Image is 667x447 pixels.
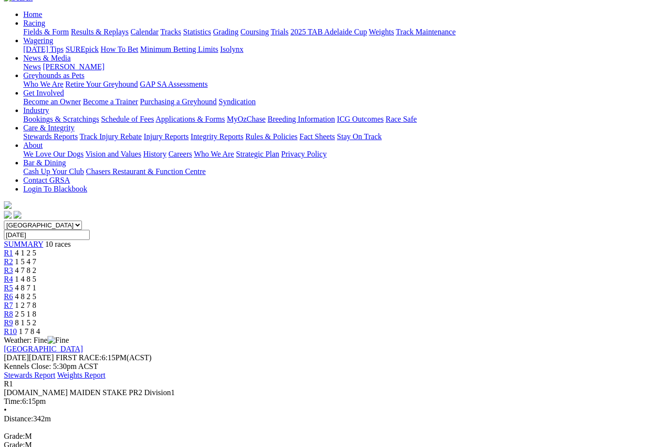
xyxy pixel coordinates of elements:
[4,284,13,292] a: R5
[85,150,141,158] a: Vision and Values
[15,275,36,283] span: 1 4 8 5
[281,150,327,158] a: Privacy Policy
[79,132,142,141] a: Track Injury Rebate
[23,115,663,124] div: Industry
[101,115,154,123] a: Schedule of Fees
[23,115,99,123] a: Bookings & Scratchings
[143,132,189,141] a: Injury Reports
[23,36,53,45] a: Wagering
[194,150,234,158] a: Who We Are
[130,28,159,36] a: Calendar
[48,336,69,345] img: Fine
[83,97,138,106] a: Become a Trainer
[65,45,98,53] a: SUREpick
[23,141,43,149] a: About
[140,80,208,88] a: GAP SA Assessments
[15,284,36,292] span: 4 8 7 1
[45,240,71,248] span: 10 races
[23,150,83,158] a: We Love Our Dogs
[19,327,40,335] span: 1 7 8 4
[4,319,13,327] a: R9
[56,353,152,362] span: 6:15PM(ACST)
[23,150,663,159] div: About
[220,45,243,53] a: Isolynx
[23,19,45,27] a: Racing
[227,115,266,123] a: MyOzChase
[4,432,663,441] div: M
[268,115,335,123] a: Breeding Information
[23,54,71,62] a: News & Media
[4,257,13,266] a: R2
[4,353,29,362] span: [DATE]
[270,28,288,36] a: Trials
[4,301,13,309] span: R7
[23,89,64,97] a: Get Involved
[140,97,217,106] a: Purchasing a Greyhound
[300,132,335,141] a: Fact Sheets
[4,201,12,209] img: logo-grsa-white.png
[23,63,41,71] a: News
[4,230,90,240] input: Select date
[4,406,7,414] span: •
[4,240,43,248] span: SUMMARY
[23,28,69,36] a: Fields & Form
[23,45,64,53] a: [DATE] Tips
[219,97,255,106] a: Syndication
[369,28,394,36] a: Weights
[4,353,54,362] span: [DATE]
[396,28,456,36] a: Track Maintenance
[156,115,225,123] a: Applications & Forms
[191,132,243,141] a: Integrity Reports
[4,310,13,318] a: R8
[236,150,279,158] a: Strategic Plan
[168,150,192,158] a: Careers
[23,80,64,88] a: Who We Are
[71,28,128,36] a: Results & Replays
[23,185,87,193] a: Login To Blackbook
[15,301,36,309] span: 1 2 7 8
[213,28,238,36] a: Grading
[23,10,42,18] a: Home
[23,167,663,176] div: Bar & Dining
[23,28,663,36] div: Racing
[245,132,298,141] a: Rules & Policies
[4,380,13,388] span: R1
[4,292,13,301] a: R6
[4,415,663,423] div: 342m
[43,63,104,71] a: [PERSON_NAME]
[4,275,13,283] a: R4
[23,71,84,80] a: Greyhounds as Pets
[4,249,13,257] a: R1
[101,45,139,53] a: How To Bet
[4,397,22,405] span: Time:
[14,211,21,219] img: twitter.svg
[23,132,663,141] div: Care & Integrity
[140,45,218,53] a: Minimum Betting Limits
[23,45,663,54] div: Wagering
[15,266,36,274] span: 4 7 8 2
[337,115,383,123] a: ICG Outcomes
[4,336,69,344] span: Weather: Fine
[23,167,84,176] a: Cash Up Your Club
[4,266,13,274] a: R3
[15,292,36,301] span: 4 8 2 5
[15,249,36,257] span: 4 1 2 5
[15,310,36,318] span: 2 5 1 8
[23,63,663,71] div: News & Media
[4,327,17,335] span: R10
[15,257,36,266] span: 1 5 4 7
[23,80,663,89] div: Greyhounds as Pets
[65,80,138,88] a: Retire Your Greyhound
[4,362,663,371] div: Kennels Close: 5:30pm ACST
[240,28,269,36] a: Coursing
[337,132,381,141] a: Stay On Track
[23,97,81,106] a: Become an Owner
[23,132,78,141] a: Stewards Reports
[4,211,12,219] img: facebook.svg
